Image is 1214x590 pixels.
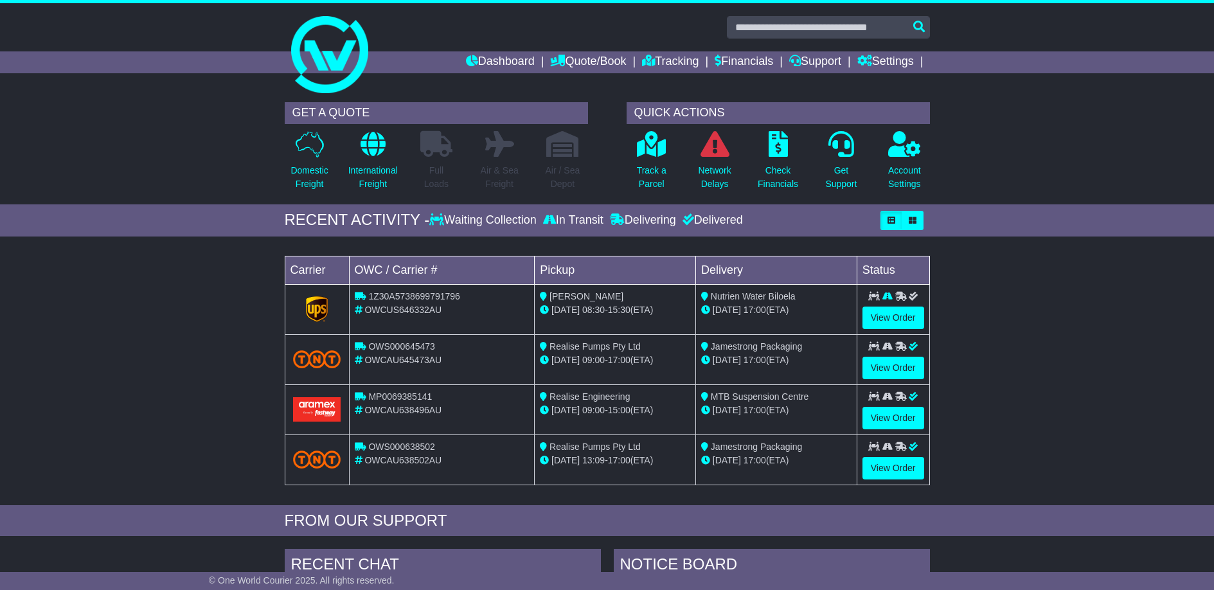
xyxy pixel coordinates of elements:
span: [DATE] [713,405,741,415]
div: RECENT CHAT [285,549,601,584]
span: 13:09 [582,455,605,465]
div: Delivering [607,213,679,228]
div: (ETA) [701,404,852,417]
p: Network Delays [698,164,731,191]
span: 17:00 [744,305,766,315]
p: International Freight [348,164,398,191]
span: © One World Courier 2025. All rights reserved. [209,575,395,586]
div: NOTICE BOARD [614,549,930,584]
p: Full Loads [420,164,452,191]
span: OWS000638502 [368,442,435,452]
div: GET A QUOTE [285,102,588,124]
span: 15:30 [608,305,630,315]
div: (ETA) [701,353,852,367]
span: MP0069385141 [368,391,432,402]
span: OWS000645473 [368,341,435,352]
span: MTB Suspension Centre [711,391,809,402]
span: 15:00 [608,405,630,415]
img: TNT_Domestic.png [293,451,341,468]
span: 09:00 [582,405,605,415]
span: [DATE] [713,455,741,465]
td: Status [857,256,929,284]
span: 17:00 [608,355,630,365]
div: - (ETA) [540,454,690,467]
p: Air & Sea Freight [481,164,519,191]
div: - (ETA) [540,303,690,317]
a: DomesticFreight [290,130,328,198]
a: Track aParcel [636,130,667,198]
a: Support [789,51,841,73]
span: Realise Engineering [549,391,630,402]
span: [DATE] [551,355,580,365]
p: Air / Sea Depot [546,164,580,191]
a: Financials [715,51,773,73]
span: 09:00 [582,355,605,365]
img: Aramex.png [293,397,341,421]
a: Dashboard [466,51,535,73]
a: View Order [862,407,924,429]
span: 1Z30A5738699791796 [368,291,460,301]
div: (ETA) [701,303,852,317]
span: Realise Pumps Pty Ltd [549,341,641,352]
span: 17:00 [744,405,766,415]
a: View Order [862,357,924,379]
td: Pickup [535,256,696,284]
td: Delivery [695,256,857,284]
p: Track a Parcel [637,164,666,191]
span: [DATE] [713,355,741,365]
span: OWCAU645473AU [364,355,442,365]
p: Account Settings [888,164,921,191]
div: Waiting Collection [429,213,539,228]
span: OWCUS646332AU [364,305,442,315]
div: RECENT ACTIVITY - [285,211,430,229]
a: View Order [862,457,924,479]
span: 17:00 [744,355,766,365]
span: [DATE] [551,305,580,315]
span: OWCAU638496AU [364,405,442,415]
span: Jamestrong Packaging [711,341,802,352]
span: 08:30 [582,305,605,315]
div: FROM OUR SUPPORT [285,512,930,530]
div: Delivered [679,213,743,228]
span: 17:00 [608,455,630,465]
a: InternationalFreight [348,130,398,198]
img: TNT_Domestic.png [293,350,341,368]
td: Carrier [285,256,349,284]
span: [DATE] [713,305,741,315]
span: [DATE] [551,455,580,465]
img: GetCarrierServiceLogo [306,296,328,322]
td: OWC / Carrier # [349,256,535,284]
span: [PERSON_NAME] [549,291,623,301]
div: QUICK ACTIONS [627,102,930,124]
a: CheckFinancials [757,130,799,198]
a: View Order [862,307,924,329]
div: In Transit [540,213,607,228]
a: Settings [857,51,914,73]
span: Nutrien Water Biloela [711,291,796,301]
span: 17:00 [744,455,766,465]
div: - (ETA) [540,404,690,417]
span: Jamestrong Packaging [711,442,802,452]
p: Get Support [825,164,857,191]
a: GetSupport [825,130,857,198]
p: Domestic Freight [290,164,328,191]
span: Realise Pumps Pty Ltd [549,442,641,452]
a: AccountSettings [888,130,922,198]
div: (ETA) [701,454,852,467]
span: OWCAU638502AU [364,455,442,465]
a: NetworkDelays [697,130,731,198]
span: [DATE] [551,405,580,415]
a: Tracking [642,51,699,73]
a: Quote/Book [550,51,626,73]
div: - (ETA) [540,353,690,367]
p: Check Financials [758,164,798,191]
